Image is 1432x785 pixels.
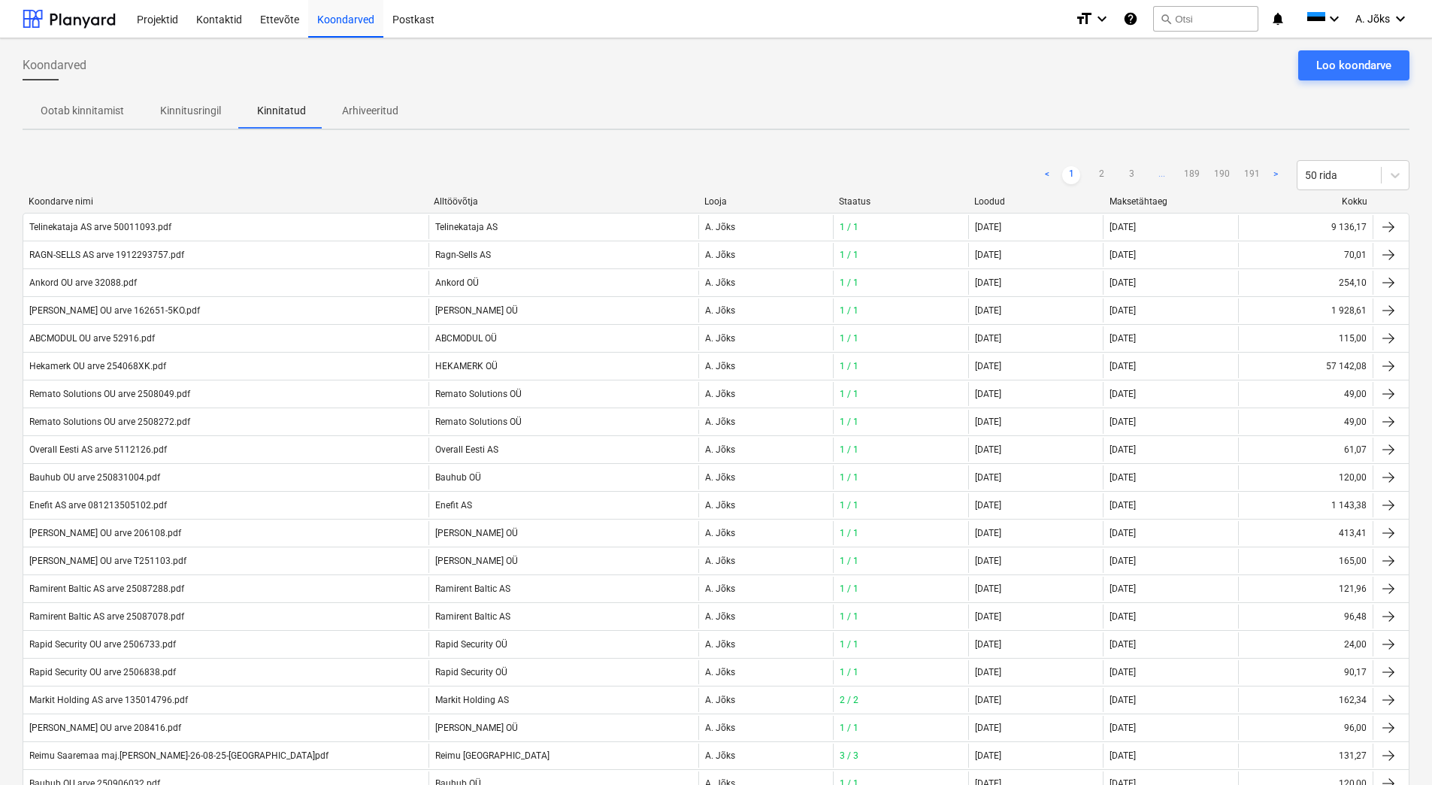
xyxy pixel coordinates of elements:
a: Page 191 [1243,166,1261,184]
div: [DATE] [975,611,1001,622]
div: [DATE] [975,639,1001,650]
div: [DATE] [975,417,1001,427]
div: A. Jõks [698,243,834,267]
div: [DATE] [1103,354,1238,378]
div: [DATE] [1103,716,1238,740]
div: [DATE] [1103,438,1238,462]
div: Rapid Security OÜ [428,660,698,684]
div: 115,00 [1339,333,1367,344]
div: Bauhub OÜ [428,465,698,489]
div: 165,00 [1339,556,1367,566]
div: [DATE] [1103,688,1238,712]
a: Page 2 [1092,166,1110,184]
div: A. Jõks [698,354,834,378]
div: Telinekataja AS [428,215,698,239]
div: [PERSON_NAME] OU arve 208416.pdf [29,723,181,733]
div: 24,00 [1344,639,1367,650]
div: A. Jõks [698,271,834,295]
div: [DATE] [975,500,1001,511]
div: [DATE] [975,750,1001,761]
div: [DATE] [975,389,1001,399]
div: Ramirent Baltic AS [428,605,698,629]
a: Previous page [1038,166,1056,184]
div: A. Jõks [698,326,834,350]
div: [DATE] [1103,744,1238,768]
div: Markit Holding AS [428,688,698,712]
div: [DATE] [1103,521,1238,545]
div: [DATE] [975,667,1001,677]
div: 1 928,61 [1331,305,1367,316]
div: Koondarve nimi [29,196,422,207]
span: 1 / 1 [840,305,858,316]
div: Staatus [839,196,962,207]
div: Looja [704,196,828,207]
span: 1 / 1 [840,528,858,538]
div: A. Jõks [698,410,834,434]
div: [DATE] [1103,632,1238,656]
div: [PERSON_NAME] OÜ [428,299,698,323]
span: 1 / 1 [840,500,858,511]
div: Telinekataja AS arve 50011093.pdf [29,222,171,232]
div: 9 136,17 [1331,222,1367,232]
div: Overall Eesti AS arve 5112126.pdf [29,444,167,455]
div: A. Jõks [698,632,834,656]
div: [DATE] [1103,660,1238,684]
div: [DATE] [975,444,1001,455]
div: A. Jõks [698,605,834,629]
i: keyboard_arrow_down [1325,10,1343,28]
p: Kinnitusringil [160,103,221,119]
div: Rapid Security OU arve 2506838.pdf [29,667,176,677]
div: Enefit AS [428,493,698,517]
div: 162,34 [1339,695,1367,705]
div: Ramirent Baltic AS [428,577,698,601]
div: [DATE] [975,472,1001,483]
div: 131,27 [1339,750,1367,761]
a: Page 1 is your current page [1062,166,1080,184]
div: ABCMODUL OU arve 52916.pdf [29,333,155,344]
div: [DATE] [1103,465,1238,489]
div: A. Jõks [698,521,834,545]
div: Rapid Security OÜ [428,632,698,656]
div: A. Jõks [698,744,834,768]
div: ABCMODUL OÜ [428,326,698,350]
div: A. Jõks [698,660,834,684]
span: 3 / 3 [840,750,858,761]
div: Loo koondarve [1316,56,1391,75]
div: 413,41 [1339,528,1367,538]
a: Next page [1267,166,1285,184]
div: Rapid Security OU arve 2506733.pdf [29,639,176,650]
i: notifications [1270,10,1285,28]
i: keyboard_arrow_down [1093,10,1111,28]
span: 1 / 1 [840,583,858,594]
i: keyboard_arrow_down [1391,10,1409,28]
span: 1 / 1 [840,277,858,288]
span: 1 / 1 [840,444,858,455]
div: Ankord OÜ [428,271,698,295]
span: search [1160,13,1172,25]
i: Abikeskus [1123,10,1138,28]
div: 121,96 [1339,583,1367,594]
div: Ragn-Sells AS [428,243,698,267]
div: Ankord OU arve 32088.pdf [29,277,137,288]
div: A. Jõks [698,438,834,462]
div: [DATE] [975,222,1001,232]
div: Chat Widget [1357,713,1432,785]
div: [DATE] [975,361,1001,371]
span: 1 / 1 [840,389,858,399]
div: Overall Eesti AS [428,438,698,462]
div: 49,00 [1344,389,1367,399]
div: [PERSON_NAME] OU arve 206108.pdf [29,528,181,538]
div: Markit Holding AS arve 135014796.pdf [29,695,188,705]
div: 254,10 [1339,277,1367,288]
div: A. Jõks [698,215,834,239]
div: [PERSON_NAME] OU arve 162651-5KO.pdf [29,305,200,316]
div: [PERSON_NAME] OU arve T251103.pdf [29,556,186,566]
div: [DATE] [1103,215,1238,239]
span: 1 / 1 [840,361,858,371]
span: Koondarved [23,56,86,74]
div: 57 142,08 [1326,361,1367,371]
p: Kinnitatud [257,103,306,119]
div: [DATE] [1103,382,1238,406]
div: [DATE] [1103,605,1238,629]
div: [PERSON_NAME] OÜ [428,549,698,573]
